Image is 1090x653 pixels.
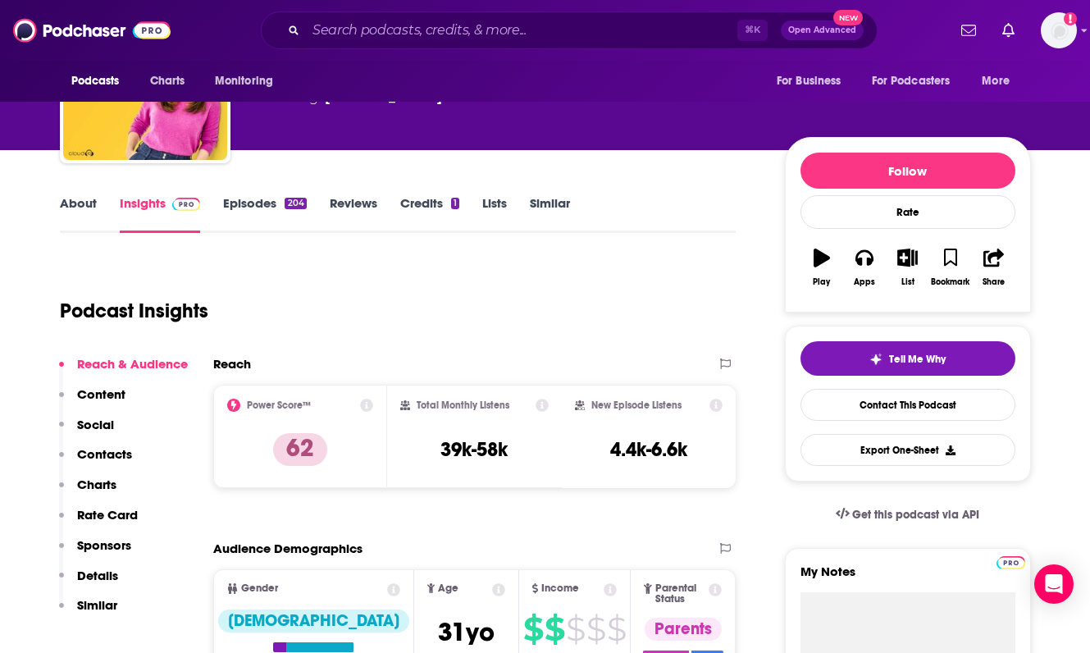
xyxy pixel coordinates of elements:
div: [DEMOGRAPHIC_DATA] [218,610,409,632]
span: Parental Status [655,583,706,605]
span: New [833,10,863,25]
h2: Total Monthly Listens [417,400,509,411]
span: Charts [150,70,185,93]
h3: 4.4k-6.6k [610,437,687,462]
button: Similar [59,597,117,628]
span: Income [541,583,579,594]
div: Rate [800,195,1015,229]
span: Open Advanced [788,26,856,34]
h3: 39k-58k [440,437,508,462]
span: Age [438,583,458,594]
span: Get this podcast via API [852,508,979,522]
span: $ [607,616,626,642]
a: Show notifications dropdown [955,16,983,44]
button: open menu [60,66,141,97]
a: Episodes204 [223,195,306,233]
img: Podchaser - Follow, Share and Rate Podcasts [13,15,171,46]
div: Search podcasts, credits, & more... [261,11,878,49]
div: 204 [285,198,306,209]
a: Contact This Podcast [800,389,1015,421]
div: Bookmark [931,277,969,287]
button: open menu [203,66,294,97]
a: Similar [530,195,570,233]
h2: Reach [213,356,251,372]
a: About [60,195,97,233]
p: Content [77,386,125,402]
input: Search podcasts, credits, & more... [306,17,737,43]
img: Podchaser Pro [997,556,1025,569]
a: Pro website [997,554,1025,569]
h2: Audience Demographics [213,541,363,556]
span: 31 yo [438,616,495,648]
p: Reach & Audience [77,356,188,372]
span: For Business [777,70,841,93]
p: Social [77,417,114,432]
a: Charts [139,66,195,97]
button: open menu [765,66,862,97]
button: Follow [800,153,1015,189]
span: $ [566,616,585,642]
button: Rate Card [59,507,138,537]
span: Logged in as sarahhallprinc [1041,12,1077,48]
span: $ [523,616,543,642]
span: For Podcasters [872,70,951,93]
h2: Power Score™ [247,400,311,411]
span: Monitoring [215,70,273,93]
div: Apps [854,277,875,287]
button: tell me why sparkleTell Me Why [800,341,1015,376]
span: $ [586,616,605,642]
button: List [886,238,928,297]
h1: Podcast Insights [60,299,208,323]
button: Export One-Sheet [800,434,1015,466]
button: Play [800,238,843,297]
a: Get this podcast via API [823,495,993,535]
p: Sponsors [77,537,131,553]
p: 62 [273,433,327,466]
button: Show profile menu [1041,12,1077,48]
button: Bookmark [929,238,972,297]
img: Podchaser Pro [172,198,201,211]
span: ⌘ K [737,20,768,41]
div: Play [813,277,830,287]
span: Gender [241,583,278,594]
div: Parents [645,618,722,641]
button: Reach & Audience [59,356,188,386]
p: Contacts [77,446,132,462]
p: Charts [77,477,116,492]
img: User Profile [1041,12,1077,48]
button: open menu [861,66,974,97]
p: Similar [77,597,117,613]
img: tell me why sparkle [869,353,882,366]
a: Reviews [330,195,377,233]
button: Contacts [59,446,132,477]
a: InsightsPodchaser Pro [120,195,201,233]
button: Charts [59,477,116,507]
button: open menu [970,66,1030,97]
span: $ [545,616,564,642]
h2: New Episode Listens [591,400,682,411]
span: Podcasts [71,70,120,93]
a: Credits1 [400,195,459,233]
button: Social [59,417,114,447]
button: Details [59,568,118,598]
svg: Add a profile image [1064,12,1077,25]
div: 1 [451,198,459,209]
div: List [901,277,914,287]
button: Share [972,238,1015,297]
a: Show notifications dropdown [996,16,1021,44]
p: Details [77,568,118,583]
label: My Notes [800,564,1015,592]
div: Open Intercom Messenger [1034,564,1074,604]
button: Content [59,386,125,417]
button: Open AdvancedNew [781,21,864,40]
span: More [982,70,1010,93]
a: Lists [482,195,507,233]
button: Sponsors [59,537,131,568]
div: Share [983,277,1005,287]
span: Tell Me Why [889,353,946,366]
p: Rate Card [77,507,138,523]
button: Apps [843,238,886,297]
